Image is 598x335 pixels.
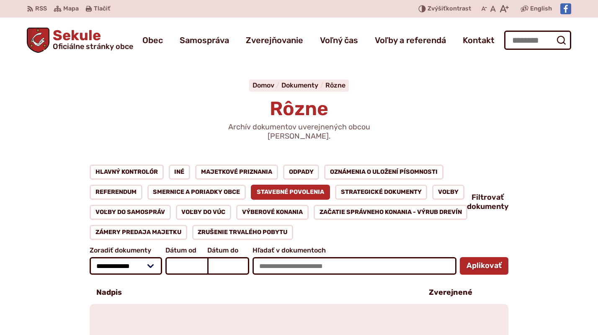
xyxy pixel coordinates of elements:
a: Stavebné povolenia [251,185,330,200]
a: Samospráva [180,28,229,52]
a: Rôzne [325,81,345,89]
input: Dátum od [165,257,207,275]
a: English [528,4,554,14]
span: Filtrovať dokumenty [467,193,509,211]
span: Tlačiť [94,5,110,13]
a: Odpady [283,165,320,180]
img: Prejsť na Facebook stránku [560,3,571,14]
span: Dátum od [165,247,207,254]
a: Zverejňovanie [246,28,303,52]
select: Zoradiť dokumenty [90,257,162,275]
span: English [530,4,552,14]
span: Mapa [63,4,79,14]
img: Prejsť na domovskú stránku [27,28,49,53]
button: Filtrovať dokumenty [470,193,508,211]
a: Kontakt [463,28,495,52]
a: Hlavný kontrolór [90,165,164,180]
a: Obec [142,28,163,52]
a: Začatie správneho konania - výrub drevín [314,205,468,220]
input: Hľadať v dokumentoch [253,257,456,275]
p: Nadpis [96,288,122,297]
a: Voľby [432,185,464,200]
a: Iné [169,165,191,180]
p: Zverejnené [429,288,472,297]
span: Rôzne [270,97,328,120]
button: Aplikovať [460,257,508,275]
span: Oficiálne stránky obce [53,43,133,50]
a: Voľby do samospráv [90,205,171,220]
span: Domov [253,81,274,89]
a: Zámery predaja majetku [90,225,187,240]
p: Archív dokumentov uverejnených obcou [PERSON_NAME]. [198,123,400,141]
a: Voľby a referendá [375,28,446,52]
a: Dokumenty [281,81,325,89]
a: Zrušenie trvalého pobytu [192,225,294,240]
span: Hľadať v dokumentoch [253,247,456,254]
input: Dátum do [207,257,249,275]
a: Voľby do VÚC [176,205,232,220]
span: kontrast [428,5,471,13]
span: Zoradiť dokumenty [90,247,162,254]
span: RSS [35,4,47,14]
a: Majetkové priznania [195,165,278,180]
span: Dátum do [207,247,249,254]
a: Domov [253,81,281,89]
a: Voľný čas [320,28,358,52]
a: Referendum [90,185,142,200]
span: Dokumenty [281,81,318,89]
span: Zvýšiť [428,5,446,12]
a: Logo Sekule, prejsť na domovskú stránku. [27,28,133,53]
a: Smernice a poriadky obce [147,185,246,200]
a: Strategické dokumenty [335,185,428,200]
a: Výberové konania [236,205,309,220]
a: Oznámenia o uložení písomnosti [324,165,443,180]
span: Sekule [49,28,133,50]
